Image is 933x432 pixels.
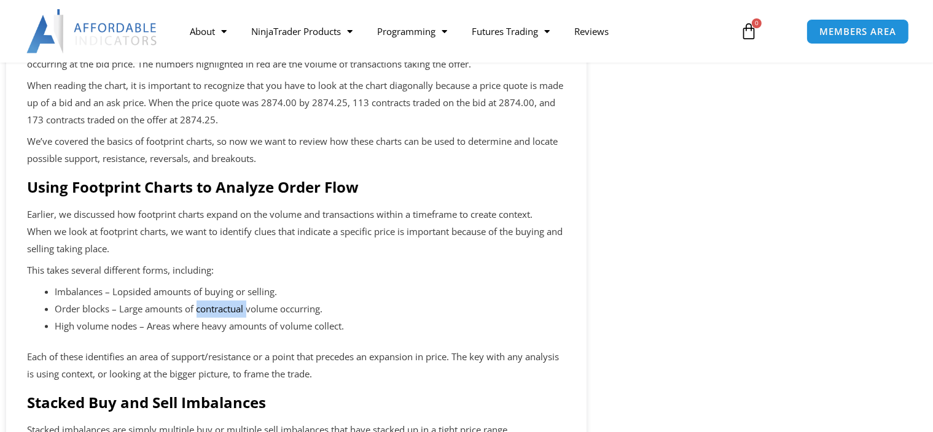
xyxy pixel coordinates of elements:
[178,17,728,45] nav: Menu
[28,133,565,168] p: We’ve covered the basics of footprint charts, so now we want to review how these charts can be us...
[28,262,565,279] p: This takes several different forms, including:
[562,17,621,45] a: Reviews
[28,349,565,383] p: Each of these identifies an area of support/resistance or a point that precedes an expansion in p...
[459,17,562,45] a: Futures Trading
[26,9,158,53] img: LogoAI | Affordable Indicators – NinjaTrader
[28,393,565,412] h2: Stacked Buy and Sell Imbalances
[28,177,565,196] h2: Using Footprint Charts to Analyze Order Flow
[55,318,565,335] li: High volume nodes – Areas where heavy amounts of volume collect.
[55,283,565,301] li: Imbalances – Lopsided amounts of buying or selling.
[28,77,565,129] p: When reading the chart, it is important to recognize that you have to look at the chart diagonall...
[28,206,565,258] p: Earlier, we discussed how footprint charts expand on the volume and transactions within a timefra...
[365,17,459,45] a: Programming
[722,13,776,49] a: 0
[239,17,365,45] a: NinjaTrader Products
[178,17,239,45] a: About
[819,27,896,36] span: MEMBERS AREA
[55,301,565,318] li: Order blocks – Large amounts of contractual volume occurring.
[752,18,762,28] span: 0
[806,19,909,44] a: MEMBERS AREA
